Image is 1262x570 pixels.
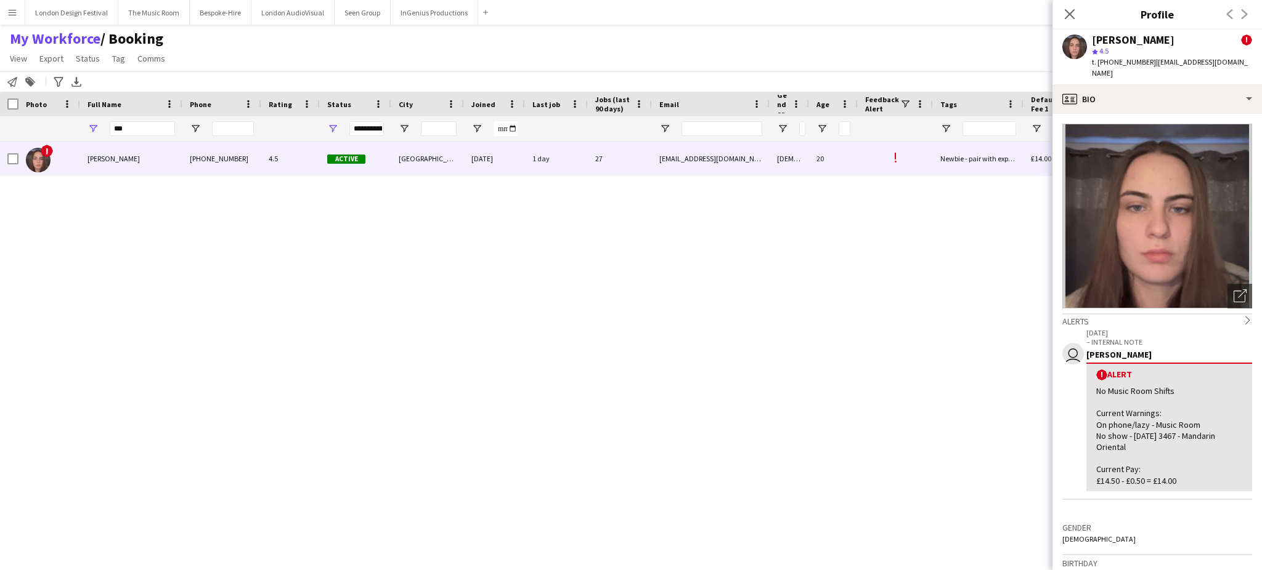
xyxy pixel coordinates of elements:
app-action-btn: Add to tag [23,74,38,89]
div: 20 [809,142,858,175]
span: View [10,53,27,64]
a: Tag [107,50,130,66]
span: Phone [190,100,211,109]
button: Open Filter Menu [399,123,410,134]
span: £14.00 [1031,154,1051,163]
h3: Gender [1062,522,1252,533]
span: ! [41,145,53,157]
span: ! [894,148,898,167]
a: My Workforce [10,30,100,48]
span: Full Name [88,100,121,109]
div: 4.5 [261,142,320,175]
span: ! [1096,369,1107,380]
app-action-btn: Notify workforce [5,74,20,89]
input: Full Name Filter Input [110,121,175,136]
span: Email [659,100,679,109]
span: Last job [532,100,560,109]
span: Booking [100,30,163,48]
span: Comms [137,53,165,64]
span: | [EMAIL_ADDRESS][DOMAIN_NAME] [1092,57,1248,78]
span: Tag [112,53,125,64]
input: Age Filter Input [839,121,850,136]
a: Comms [132,50,170,66]
button: Open Filter Menu [190,123,201,134]
span: [PERSON_NAME] [88,154,140,163]
button: London Design Festival [25,1,118,25]
span: Age [816,100,829,109]
button: Open Filter Menu [88,123,99,134]
div: [EMAIL_ADDRESS][DOMAIN_NAME] [652,142,770,175]
a: Export [35,50,68,66]
span: Photo [26,100,47,109]
button: Open Filter Menu [1031,123,1042,134]
input: Email Filter Input [682,121,762,136]
a: Status [71,50,105,66]
div: [GEOGRAPHIC_DATA] [391,142,464,175]
div: [PERSON_NAME] [1086,349,1252,360]
span: Status [327,100,351,109]
div: Bio [1052,84,1262,114]
input: Phone Filter Input [212,121,254,136]
button: Open Filter Menu [471,123,482,134]
span: Status [76,53,100,64]
button: Seen Group [335,1,391,25]
input: Joined Filter Input [494,121,518,136]
a: View [5,50,32,66]
button: Open Filter Menu [940,123,951,134]
div: 27 [588,142,652,175]
button: London AudioVisual [251,1,335,25]
div: Alert [1096,369,1242,380]
button: Open Filter Menu [659,123,670,134]
p: – INTERNAL NOTE [1086,337,1252,347]
span: 4.5 [1099,46,1109,55]
span: [DEMOGRAPHIC_DATA] [1062,534,1136,544]
span: Feedback Alert [865,95,900,113]
div: [PERSON_NAME] [1092,34,1174,46]
span: Rating [269,100,292,109]
h3: Birthday [1062,558,1252,569]
app-action-btn: Advanced filters [51,74,66,89]
button: Bespoke-Hire [190,1,251,25]
button: InGenius Productions [391,1,478,25]
p: [DATE] [1086,328,1252,337]
input: Gender Filter Input [799,121,805,136]
img: Crew avatar or photo [1062,124,1252,308]
span: Jobs (last 90 days) [595,95,630,113]
div: Newbie - pair with experienced crew [933,142,1024,175]
span: Export [39,53,63,64]
span: Gender [777,90,787,118]
div: No Music Room Shifts Current Warnings: On phone/lazy - Music Room No show - [DATE] 3467 - Mandari... [1096,385,1242,486]
h3: Profile [1052,6,1262,22]
div: [DATE] [464,142,525,175]
button: The Music Room [118,1,190,25]
app-action-btn: Export XLSX [69,74,84,89]
img: Jekaterina Berezina [26,148,51,172]
button: Open Filter Menu [777,123,788,134]
span: ! [1241,34,1252,46]
button: Open Filter Menu [816,123,828,134]
span: City [399,100,413,109]
div: 1 day [525,142,588,175]
span: t. [PHONE_NUMBER] [1092,57,1156,66]
span: Tags [940,100,957,109]
div: Open photos pop-in [1227,284,1252,308]
div: [PHONE_NUMBER] [182,142,261,175]
span: Active [327,155,365,164]
span: Default Hourly Fee 1 [1031,95,1096,113]
div: Alerts [1062,313,1252,327]
input: City Filter Input [421,121,457,136]
input: Tags Filter Input [963,121,1016,136]
span: Joined [471,100,495,109]
div: [DEMOGRAPHIC_DATA] [770,142,809,175]
button: Open Filter Menu [327,123,338,134]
